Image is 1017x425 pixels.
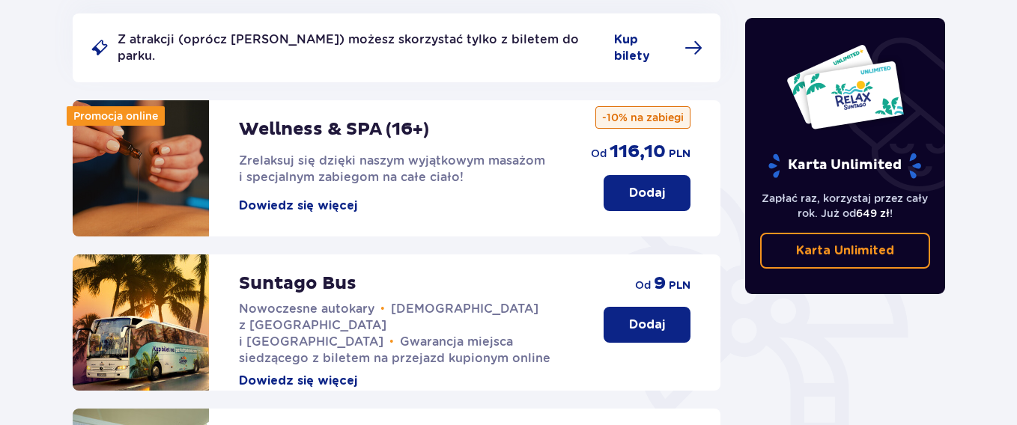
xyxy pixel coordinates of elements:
[669,278,690,293] span: PLN
[591,146,607,161] span: od
[239,198,357,214] button: Dowiedz się więcej
[595,106,690,129] p: -10% na zabiegi
[239,373,357,389] button: Dowiedz się więcej
[614,31,676,64] span: Kup bilety
[614,31,702,64] a: Kup bilety
[796,242,894,259] p: Karta Unlimited
[389,334,394,349] span: •
[760,191,931,221] p: Zapłać raz, korzystaj przez cały rok. Już od !
[604,307,690,343] button: Dodaj
[629,185,665,201] p: Dodaj
[118,31,605,64] p: Z atrakcji (oprócz [PERSON_NAME]) możesz skorzystać tylko z biletem do parku.
[635,278,651,293] span: od
[654,272,666,295] span: 9
[856,207,890,219] span: 649 zł
[786,43,905,130] img: Dwie karty całoroczne do Suntago z napisem 'UNLIMITED RELAX', na białym tle z tropikalnymi liśćmi...
[239,272,356,295] p: Suntago Bus
[610,141,666,163] span: 116,10
[239,153,545,184] span: Zrelaksuj się dzięki naszym wyjątkowym masażom i specjalnym zabiegom na całe ciało!
[380,302,385,317] span: •
[73,254,209,391] img: attraction
[73,100,209,236] img: attraction
[67,106,165,126] div: Promocja online
[239,302,374,316] span: Nowoczesne autokary
[239,302,538,349] span: [DEMOGRAPHIC_DATA] z [GEOGRAPHIC_DATA] i [GEOGRAPHIC_DATA]
[239,118,429,141] p: Wellness & SPA (16+)
[604,175,690,211] button: Dodaj
[760,233,931,269] a: Karta Unlimited
[767,153,923,179] p: Karta Unlimited
[629,317,665,333] p: Dodaj
[669,147,690,162] span: PLN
